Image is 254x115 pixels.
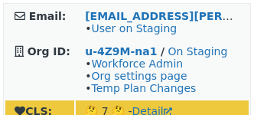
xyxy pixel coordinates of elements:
[168,45,228,58] a: On Staging
[85,22,177,34] span: •
[85,58,196,94] span: • • •
[161,45,164,58] strong: /
[29,10,67,22] strong: Email:
[91,82,196,94] a: Temp Plan Changes
[91,58,183,70] a: Workforce Admin
[91,22,177,34] a: User on Staging
[85,45,157,58] a: u-4Z9M-na1
[28,45,70,58] strong: Org ID:
[91,70,187,82] a: Org settings page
